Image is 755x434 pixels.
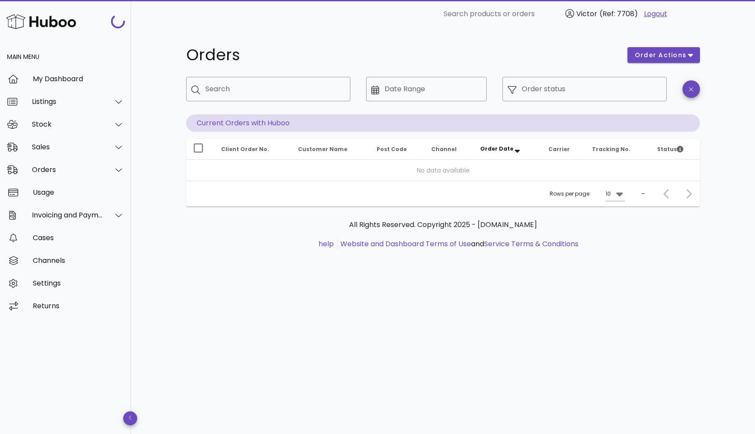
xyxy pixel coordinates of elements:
[473,139,541,160] th: Order Date: Sorted descending. Activate to remove sorting.
[377,145,407,153] span: Post Code
[340,239,471,249] a: Website and Dashboard Terms of Use
[33,188,124,196] div: Usage
[32,97,103,106] div: Listings
[33,279,124,287] div: Settings
[424,139,473,160] th: Channel
[291,139,370,160] th: Customer Name
[337,239,578,249] li: and
[576,9,597,19] span: Victor
[298,145,347,153] span: Customer Name
[33,256,124,265] div: Channels
[484,239,578,249] a: Service Terms & Conditions
[634,51,687,60] span: order actions
[33,234,124,242] div: Cases
[592,145,630,153] span: Tracking No.
[33,75,124,83] div: My Dashboard
[541,139,585,160] th: Carrier
[657,145,683,153] span: Status
[644,9,667,19] a: Logout
[214,139,291,160] th: Client Order No.
[33,302,124,310] div: Returns
[6,12,76,31] img: Huboo Logo
[221,145,269,153] span: Client Order No.
[550,181,625,207] div: Rows per page:
[32,211,103,219] div: Invoicing and Payments
[606,190,611,198] div: 10
[599,9,638,19] span: (Ref: 7708)
[186,47,617,63] h1: Orders
[32,165,103,174] div: Orders
[32,120,103,128] div: Stock
[370,139,424,160] th: Post Code
[641,190,645,198] div: –
[480,145,513,152] span: Order Date
[606,187,625,201] div: 10Rows per page:
[319,239,334,249] a: help
[627,47,700,63] button: order actions
[431,145,457,153] span: Channel
[32,143,103,151] div: Sales
[585,139,650,160] th: Tracking No.
[186,114,700,132] p: Current Orders with Huboo
[548,145,570,153] span: Carrier
[650,139,700,160] th: Status
[186,160,700,181] td: No data available
[193,220,693,230] p: All Rights Reserved. Copyright 2025 - [DOMAIN_NAME]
